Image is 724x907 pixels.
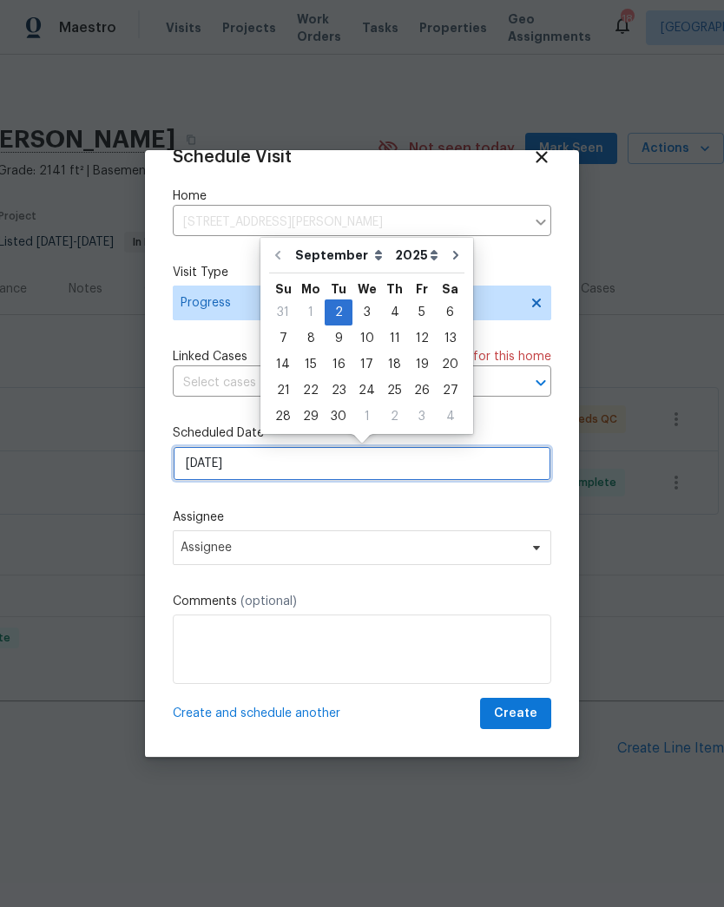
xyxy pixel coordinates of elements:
div: Sat Oct 04 2025 [436,404,464,430]
div: Wed Sep 24 2025 [352,378,381,404]
div: Thu Sep 18 2025 [381,352,408,378]
div: 3 [352,300,381,325]
div: 13 [436,326,464,351]
div: 5 [408,300,436,325]
div: 30 [325,404,352,429]
select: Year [391,242,443,268]
button: Go to previous month [265,238,291,273]
label: Assignee [173,509,551,526]
abbr: Sunday [275,283,292,295]
div: Wed Sep 17 2025 [352,352,381,378]
input: Enter in an address [173,209,525,236]
div: 22 [297,378,325,403]
label: Scheduled Date [173,424,551,442]
div: 6 [436,300,464,325]
div: Thu Oct 02 2025 [381,404,408,430]
div: Sun Sep 28 2025 [269,404,297,430]
span: Create [494,703,537,725]
span: Close [532,148,551,167]
div: Sun Sep 07 2025 [269,325,297,352]
div: 1 [297,300,325,325]
select: Month [291,242,391,268]
div: 12 [408,326,436,351]
div: Tue Sep 02 2025 [325,299,352,325]
div: Mon Sep 08 2025 [297,325,325,352]
label: Home [173,187,551,205]
button: Create [480,698,551,730]
abbr: Thursday [386,283,403,295]
div: 24 [352,378,381,403]
span: Create and schedule another [173,705,340,722]
div: Wed Oct 01 2025 [352,404,381,430]
abbr: Friday [416,283,428,295]
button: Go to next month [443,238,469,273]
div: 20 [436,352,464,377]
div: Sun Sep 21 2025 [269,378,297,404]
div: Mon Sep 22 2025 [297,378,325,404]
span: Linked Cases [173,348,247,365]
div: 14 [269,352,297,377]
div: 15 [297,352,325,377]
div: 18 [381,352,408,377]
div: Wed Sep 10 2025 [352,325,381,352]
div: 4 [436,404,464,429]
div: 29 [297,404,325,429]
div: Sun Aug 31 2025 [269,299,297,325]
abbr: Wednesday [358,283,377,295]
div: Mon Sep 01 2025 [297,299,325,325]
div: Fri Sep 05 2025 [408,299,436,325]
label: Visit Type [173,264,551,281]
div: 21 [269,378,297,403]
div: 8 [297,326,325,351]
div: 16 [325,352,352,377]
div: 2 [381,404,408,429]
div: Thu Sep 25 2025 [381,378,408,404]
div: Tue Sep 30 2025 [325,404,352,430]
div: Sat Sep 13 2025 [436,325,464,352]
div: Thu Sep 04 2025 [381,299,408,325]
input: Select cases [173,370,503,397]
div: 3 [408,404,436,429]
div: 25 [381,378,408,403]
div: 19 [408,352,436,377]
label: Comments [173,593,551,610]
div: 11 [381,326,408,351]
div: Sun Sep 14 2025 [269,352,297,378]
div: 2 [325,300,352,325]
div: Mon Sep 15 2025 [297,352,325,378]
div: 10 [352,326,381,351]
div: 7 [269,326,297,351]
div: Fri Oct 03 2025 [408,404,436,430]
div: 23 [325,378,352,403]
div: Tue Sep 23 2025 [325,378,352,404]
span: Progress [181,294,518,312]
div: 1 [352,404,381,429]
div: 27 [436,378,464,403]
span: Schedule Visit [173,148,292,166]
span: Assignee [181,541,521,555]
div: Fri Sep 26 2025 [408,378,436,404]
div: Sat Sep 20 2025 [436,352,464,378]
div: Fri Sep 12 2025 [408,325,436,352]
abbr: Saturday [442,283,458,295]
div: 17 [352,352,381,377]
div: 26 [408,378,436,403]
div: Wed Sep 03 2025 [352,299,381,325]
span: (optional) [240,595,297,608]
div: Sat Sep 27 2025 [436,378,464,404]
button: Open [529,371,553,395]
div: 31 [269,300,297,325]
input: M/D/YYYY [173,446,551,481]
div: 28 [269,404,297,429]
div: 9 [325,326,352,351]
div: Sat Sep 06 2025 [436,299,464,325]
div: Thu Sep 11 2025 [381,325,408,352]
div: 4 [381,300,408,325]
div: Fri Sep 19 2025 [408,352,436,378]
div: Mon Sep 29 2025 [297,404,325,430]
div: Tue Sep 16 2025 [325,352,352,378]
abbr: Tuesday [331,283,346,295]
div: Tue Sep 09 2025 [325,325,352,352]
abbr: Monday [301,283,320,295]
